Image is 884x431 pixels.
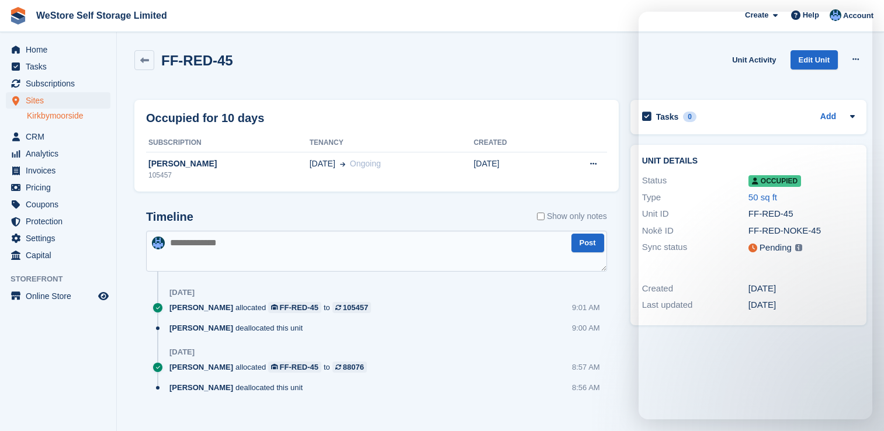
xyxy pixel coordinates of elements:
div: FF-RED-45 [280,362,318,373]
span: Create [745,9,768,21]
div: 9:01 AM [572,302,600,313]
a: menu [6,179,110,196]
div: [DATE] [169,288,195,297]
div: FF-RED-45 [280,302,318,313]
span: [PERSON_NAME] [169,382,233,393]
div: 8:56 AM [572,382,600,393]
span: Invoices [26,162,96,179]
span: [DATE] [310,158,335,170]
div: [PERSON_NAME] [146,158,310,170]
span: Online Store [26,288,96,304]
a: 105457 [332,302,371,313]
h2: FF-RED-45 [161,53,233,68]
iframe: Intercom live chat [639,12,872,419]
td: [DATE] [474,152,551,187]
span: Account [843,10,873,22]
a: menu [6,230,110,246]
span: Pricing [26,179,96,196]
span: [PERSON_NAME] [169,362,233,373]
img: Joanne Goff [152,237,165,249]
a: menu [6,288,110,304]
input: Show only notes [537,210,545,223]
span: Subscriptions [26,75,96,92]
a: menu [6,41,110,58]
span: Settings [26,230,96,246]
label: Show only notes [537,210,607,223]
a: FF-RED-45 [268,362,321,373]
div: 8:57 AM [572,362,600,373]
button: Post [571,234,604,253]
th: Subscription [146,134,310,152]
th: Tenancy [310,134,474,152]
a: Kirkbymoorside [27,110,110,121]
a: menu [6,145,110,162]
h2: Occupied for 10 days [146,109,264,127]
a: 88076 [332,362,367,373]
a: menu [6,196,110,213]
div: allocated to [169,302,377,313]
div: 105457 [146,170,310,180]
div: [DATE] [169,347,195,357]
img: Joanne Goff [830,9,841,21]
a: WeStore Self Storage Limited [32,6,172,25]
a: menu [6,213,110,230]
div: 105457 [343,302,368,313]
a: menu [6,92,110,109]
a: menu [6,75,110,92]
a: menu [6,128,110,145]
span: Sites [26,92,96,109]
span: Capital [26,247,96,263]
a: menu [6,58,110,75]
span: Ongoing [350,159,381,168]
span: [PERSON_NAME] [169,302,233,313]
img: stora-icon-8386f47178a22dfd0bd8f6a31ec36ba5ce8667c1dd55bd0f319d3a0aa187defe.svg [9,7,27,25]
span: Home [26,41,96,58]
div: deallocated this unit [169,382,308,393]
span: [PERSON_NAME] [169,322,233,333]
a: Preview store [96,289,110,303]
div: allocated to [169,362,373,373]
th: Created [474,134,551,152]
a: menu [6,247,110,263]
a: FF-RED-45 [268,302,321,313]
span: Analytics [26,145,96,162]
h2: Timeline [146,210,193,224]
span: Help [803,9,819,21]
div: 9:00 AM [572,322,600,333]
span: Tasks [26,58,96,75]
span: Coupons [26,196,96,213]
span: CRM [26,128,96,145]
span: Storefront [11,273,116,285]
span: Protection [26,213,96,230]
div: 88076 [343,362,364,373]
div: deallocated this unit [169,322,308,333]
a: menu [6,162,110,179]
